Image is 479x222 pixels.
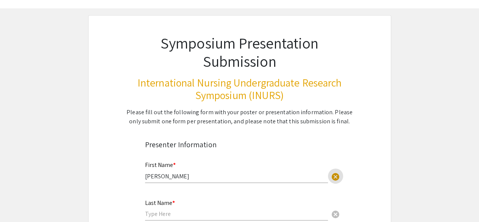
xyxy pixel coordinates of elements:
[6,188,32,216] iframe: Chat
[328,168,343,184] button: Clear
[331,172,340,181] span: cancel
[145,139,334,150] div: Presenter Information
[145,172,328,180] input: Type Here
[331,210,340,219] span: cancel
[125,108,354,126] div: Please fill out the following form with your poster or presentation information. Please only subm...
[145,210,328,218] input: Type Here
[145,199,175,207] mat-label: Last Name
[328,206,343,222] button: Clear
[125,34,354,70] h1: Symposium Presentation Submission
[145,161,176,169] mat-label: First Name
[125,76,354,102] h3: International Nursing Undergraduate Research Symposium (INURS)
